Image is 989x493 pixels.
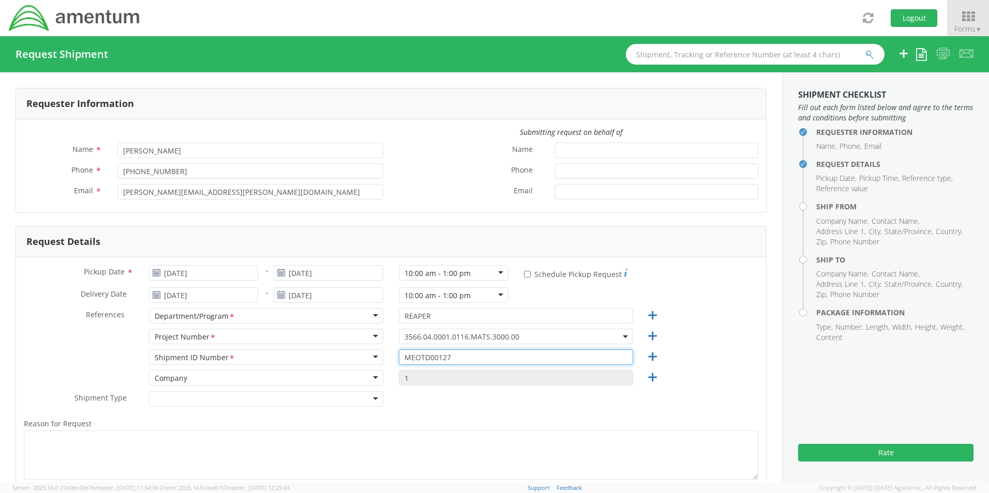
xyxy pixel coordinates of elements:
[528,484,550,491] a: Support
[12,484,158,491] span: Server: 2025.16.0-21b0bc45e7b
[557,484,582,491] a: Feedback
[816,256,973,264] h4: Ship To
[816,141,837,151] li: Name
[859,173,900,183] li: Pickup Time
[72,144,93,154] span: Name
[835,322,863,332] li: Number
[816,183,868,194] li: Reference value
[915,322,938,332] li: Height
[819,484,977,492] span: Copyright © [DATE]-[DATE] Agistix Inc., All Rights Reserved
[885,279,933,289] li: State/Province
[81,289,127,301] span: Delivery Date
[954,24,982,34] span: Forms
[872,216,920,226] li: Contact Name
[84,267,125,276] span: Pickup Date
[830,237,879,247] li: Phone Number
[24,419,92,428] span: Reason for Request
[155,373,187,383] div: Company
[404,332,627,342] span: 3566.04.0001.0116.MATS.3000.00
[816,289,828,300] li: Zip
[399,329,633,344] span: 3566.04.0001.0116.MATS.3000.00
[155,332,216,343] div: Project Number
[155,311,235,322] div: Department/Program
[404,268,471,279] div: 10:00 am - 1:00 pm
[816,160,973,168] h4: Request Details
[160,484,290,491] span: Client: 2025.14.0-cea8157
[74,186,93,195] span: Email
[524,271,531,278] input: Schedule Pickup Request
[520,127,622,137] i: Submitting request on behalf of
[816,203,973,210] h4: Ship From
[524,267,627,280] label: Schedule Pickup Request
[866,322,890,332] li: Length
[816,332,843,343] li: Content
[816,322,833,332] li: Type
[798,102,973,123] span: Fill out each form listed below and agree to the terms and conditions before submitting
[514,186,533,197] span: Email
[976,25,982,34] span: ▼
[86,310,125,319] span: References
[26,237,100,247] h3: Request Details
[936,226,963,237] li: Country
[8,4,141,33] img: dyn-intl-logo-049831509241104b2a82.png
[816,216,869,226] li: Company Name
[936,279,963,289] li: Country
[512,144,533,156] span: Name
[74,393,127,405] span: Shipment Type
[798,90,973,100] h3: Shipment Checklist
[940,322,964,332] li: Weight
[155,352,235,363] div: Shipment ID Number
[891,9,937,27] button: Logout
[816,237,828,247] li: Zip
[816,226,866,237] li: Address Line 1
[816,128,973,136] h4: Requester Information
[840,141,862,151] li: Phone
[511,165,533,177] span: Phone
[816,279,866,289] li: Address Line 1
[868,226,882,237] li: City
[830,289,879,300] li: Phone Number
[404,290,471,301] div: 10:00 am - 1:00 pm
[227,484,290,491] span: master, [DATE] 12:25:43
[95,484,158,491] span: master, [DATE] 11:54:36
[864,141,881,151] li: Email
[816,309,973,316] h4: Package Information
[798,444,973,461] button: Rate
[872,269,920,279] li: Contact Name
[816,173,857,183] li: Pickup Date
[892,322,912,332] li: Width
[816,269,869,279] li: Company Name
[885,226,933,237] li: State/Province
[902,173,953,183] li: Reference type
[16,49,108,60] h4: Request Shipment
[626,44,885,65] input: Shipment, Tracking or Reference Number (at least 4 chars)
[71,165,93,175] span: Phone
[868,279,882,289] li: City
[26,99,134,109] h3: Requester Information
